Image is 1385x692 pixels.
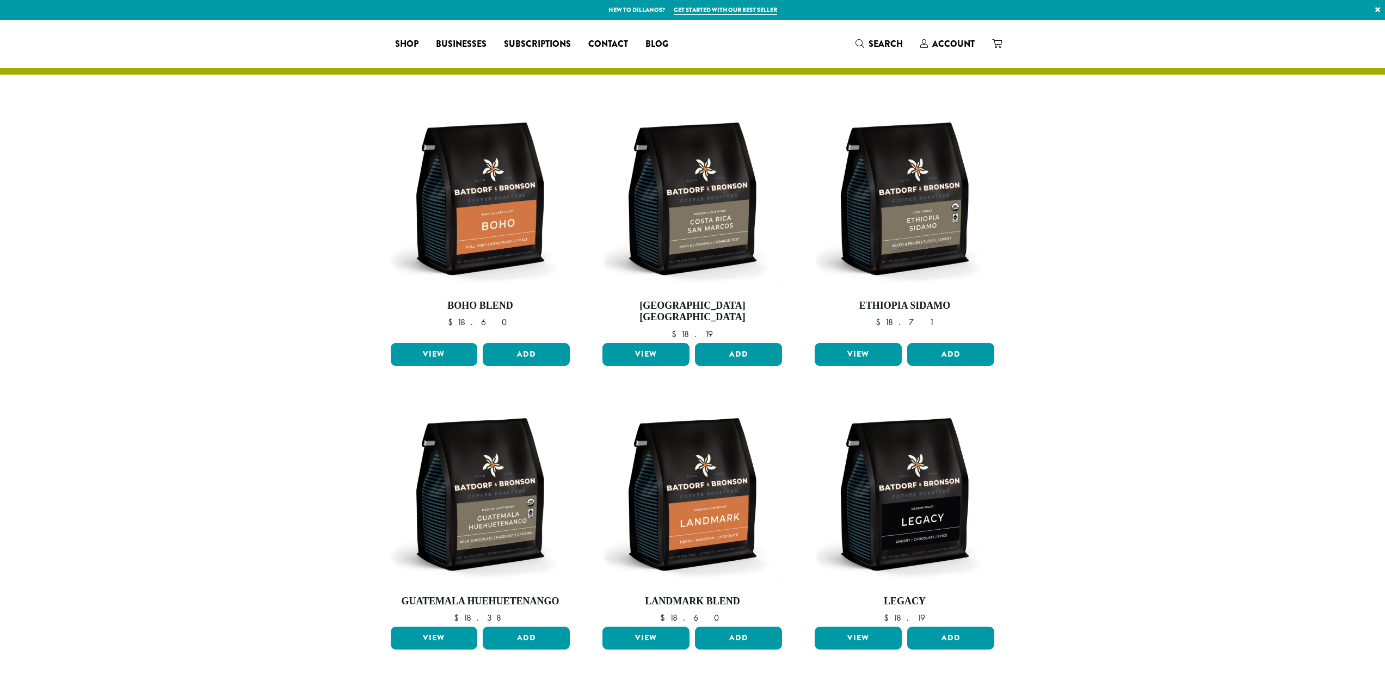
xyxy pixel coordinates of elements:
[483,343,570,366] button: Add
[847,35,912,53] a: Search
[812,402,997,587] img: BB-12oz-Legacy-Stock.webp
[436,38,487,51] span: Businesses
[600,402,785,623] a: Landmark Blend $18.60
[812,402,997,623] a: Legacy $18.19
[660,612,724,623] bdi: 18.60
[695,627,782,650] button: Add
[600,596,785,608] h4: Landmark Blend
[600,300,785,323] h4: [GEOGRAPHIC_DATA] [GEOGRAPHIC_DATA]
[602,627,690,650] a: View
[588,38,628,51] span: Contact
[386,35,427,53] a: Shop
[395,38,418,51] span: Shop
[602,343,690,366] a: View
[812,596,997,608] h4: Legacy
[448,316,512,328] bdi: 18.60
[388,596,573,608] h4: Guatemala Huehuetenango
[448,316,457,328] span: $
[907,627,994,650] button: Add
[695,343,782,366] button: Add
[812,106,997,339] a: Ethiopia Sidamo $18.71
[932,38,975,50] span: Account
[884,612,925,623] bdi: 18.19
[876,316,885,328] span: $
[483,627,570,650] button: Add
[674,5,777,15] a: Get started with our best seller
[815,627,902,650] a: View
[884,612,893,623] span: $
[876,316,934,328] bdi: 18.71
[600,402,785,587] img: BB-12oz-Landmark-Stock.webp
[815,343,902,366] a: View
[454,612,507,623] bdi: 18.38
[504,38,571,51] span: Subscriptions
[388,300,573,312] h4: Boho Blend
[812,300,997,312] h4: Ethiopia Sidamo
[600,106,785,291] img: BB-12oz-Costa-Rica-San-Marcos-Stock.webp
[388,402,573,623] a: Guatemala Huehuetenango $18.38
[391,627,478,650] a: View
[672,328,681,340] span: $
[600,106,785,339] a: [GEOGRAPHIC_DATA] [GEOGRAPHIC_DATA] $18.19
[387,402,573,587] img: BB-12oz-FTO-Guatemala-Huhutenango-Stock.webp
[645,38,668,51] span: Blog
[869,38,903,50] span: Search
[672,328,713,340] bdi: 18.19
[391,343,478,366] a: View
[812,106,997,291] img: BB-12oz-FTO-Ethiopia-Sidamo-Stock.webp
[660,612,669,623] span: $
[907,343,994,366] button: Add
[454,612,463,623] span: $
[388,106,573,339] a: Boho Blend $18.60
[387,106,573,291] img: BB-12oz-Boho-Stock.webp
